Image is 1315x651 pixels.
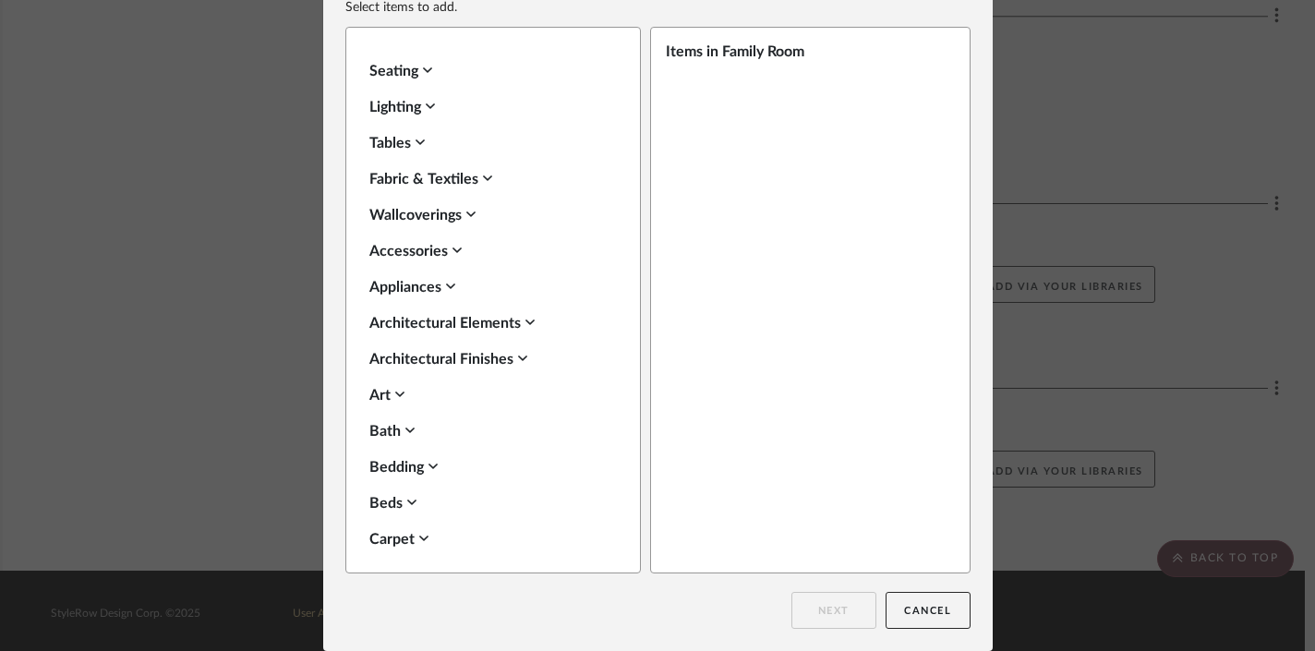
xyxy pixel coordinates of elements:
[369,420,608,442] div: Bath
[886,592,971,629] button: Cancel
[369,384,608,406] div: Art
[369,240,608,262] div: Accessories
[369,492,608,514] div: Beds
[369,96,608,118] div: Lighting
[369,204,608,226] div: Wallcoverings
[369,132,608,154] div: Tables
[666,41,942,63] div: Items in Family Room
[369,276,608,298] div: Appliances
[369,168,608,190] div: Fabric & Textiles
[369,456,608,478] div: Bedding
[369,60,608,82] div: Seating
[369,528,608,550] div: Carpet
[369,312,608,334] div: Architectural Elements
[369,348,608,370] div: Architectural Finishes
[791,592,876,629] button: Next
